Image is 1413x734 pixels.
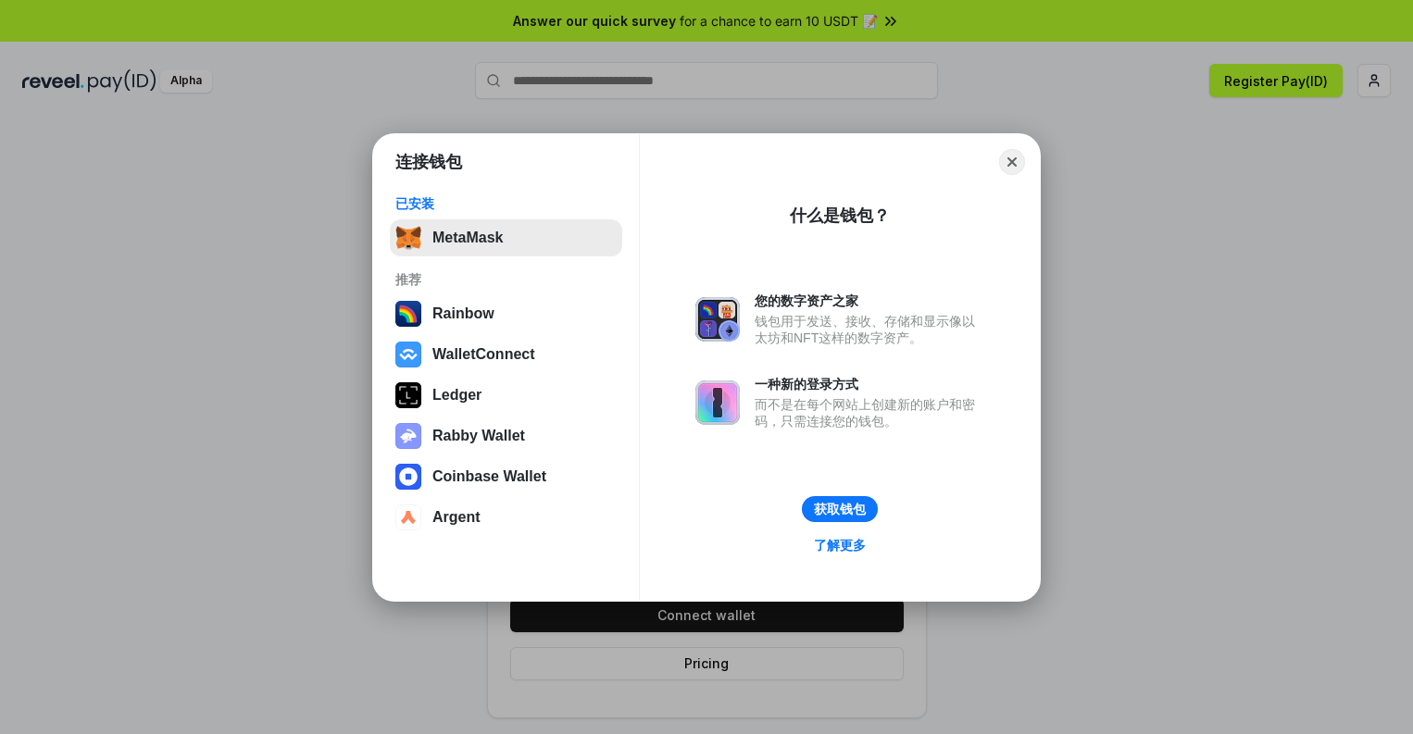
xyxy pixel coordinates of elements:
button: Argent [390,499,622,536]
div: 什么是钱包？ [790,205,890,227]
h1: 连接钱包 [395,151,462,173]
button: 获取钱包 [802,496,878,522]
div: 钱包用于发送、接收、存储和显示像以太坊和NFT这样的数字资产。 [755,313,984,346]
img: svg+xml,%3Csvg%20xmlns%3D%22http%3A%2F%2Fwww.w3.org%2F2000%2Fsvg%22%20fill%3D%22none%22%20viewBox... [395,423,421,449]
div: Rainbow [432,305,494,322]
button: Rabby Wallet [390,417,622,454]
div: 已安装 [395,195,617,212]
div: WalletConnect [432,346,535,363]
img: svg+xml,%3Csvg%20width%3D%22120%22%20height%3D%22120%22%20viewBox%3D%220%200%20120%20120%22%20fil... [395,301,421,327]
img: svg+xml,%3Csvg%20width%3D%2228%22%20height%3D%2228%22%20viewBox%3D%220%200%2028%2028%22%20fill%3D... [395,464,421,490]
div: 而不是在每个网站上创建新的账户和密码，只需连接您的钱包。 [755,396,984,429]
div: Argent [432,509,481,526]
div: Rabby Wallet [432,428,525,444]
button: Rainbow [390,295,622,332]
div: 获取钱包 [814,501,866,517]
div: 您的数字资产之家 [755,292,984,309]
img: svg+xml,%3Csvg%20xmlns%3D%22http%3A%2F%2Fwww.w3.org%2F2000%2Fsvg%22%20width%3D%2228%22%20height%3... [395,382,421,408]
button: Coinbase Wallet [390,458,622,495]
div: Coinbase Wallet [432,468,546,485]
div: 推荐 [395,271,617,288]
a: 了解更多 [803,533,877,557]
button: Ledger [390,377,622,414]
div: Ledger [432,387,481,404]
button: WalletConnect [390,336,622,373]
div: 了解更多 [814,537,866,554]
img: svg+xml,%3Csvg%20xmlns%3D%22http%3A%2F%2Fwww.w3.org%2F2000%2Fsvg%22%20fill%3D%22none%22%20viewBox... [695,380,740,425]
img: svg+xml,%3Csvg%20width%3D%2228%22%20height%3D%2228%22%20viewBox%3D%220%200%2028%2028%22%20fill%3D... [395,342,421,367]
img: svg+xml,%3Csvg%20width%3D%2228%22%20height%3D%2228%22%20viewBox%3D%220%200%2028%2028%22%20fill%3D... [395,504,421,530]
div: 一种新的登录方式 [755,376,984,392]
img: svg+xml,%3Csvg%20xmlns%3D%22http%3A%2F%2Fwww.w3.org%2F2000%2Fsvg%22%20fill%3D%22none%22%20viewBox... [695,297,740,342]
div: MetaMask [432,230,503,246]
button: MetaMask [390,219,622,256]
img: svg+xml,%3Csvg%20fill%3D%22none%22%20height%3D%2233%22%20viewBox%3D%220%200%2035%2033%22%20width%... [395,225,421,251]
button: Close [999,149,1025,175]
